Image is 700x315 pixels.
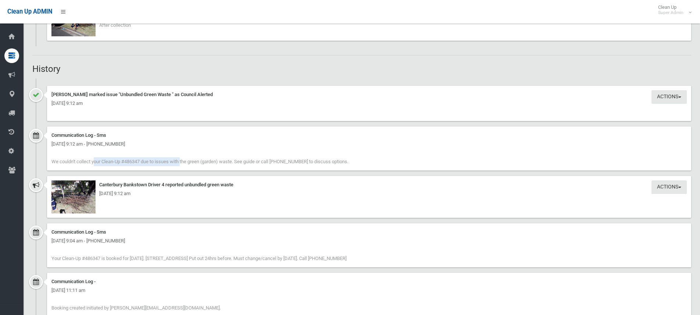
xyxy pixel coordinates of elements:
[51,286,687,295] div: [DATE] 11:11 am
[51,159,348,164] span: We couldn't collect your Clean-Up #486347 due to issues with the green (garden) waste. See guide ...
[51,256,347,261] span: Your Clean-Up #486347 is booked for [DATE]. [STREET_ADDRESS] Put out 24hrs before. Must change/ca...
[51,189,687,198] div: [DATE] 9:12 am
[651,90,687,104] button: Actions
[51,140,687,149] div: [DATE] 9:12 am - [PHONE_NUMBER]
[51,131,687,140] div: Communication Log - Sms
[658,10,683,15] small: Super Admin
[651,180,687,194] button: Actions
[51,277,687,286] div: Communication Log -
[51,90,687,99] div: [PERSON_NAME] marked issue "Unbundled Green Waste " as Council Alerted
[51,237,687,245] div: [DATE] 9:04 am - [PHONE_NUMBER]
[51,180,687,189] div: Canterbury Bankstown Driver 4 reported unbundled green waste
[654,4,691,15] span: Clean Up
[32,64,691,74] h2: History
[51,228,687,237] div: Communication Log - Sms
[7,8,52,15] span: Clean Up ADMIN
[51,99,687,108] div: [DATE] 9:12 am
[99,22,131,28] span: After collection
[51,180,96,213] img: 2025-10-1309.11.394010817380106419887.jpg
[51,305,221,311] span: Booking created initiated by [PERSON_NAME][EMAIL_ADDRESS][DOMAIN_NAME].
